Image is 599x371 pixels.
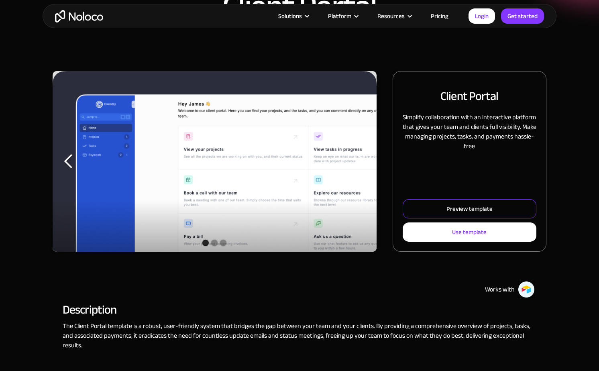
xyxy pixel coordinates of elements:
div: Show slide 1 of 3 [202,240,209,246]
div: Use template [452,227,487,237]
div: carousel [53,71,377,252]
div: Platform [318,11,367,21]
a: Get started [501,8,544,24]
img: Airtable [518,281,535,298]
div: next slide [344,71,377,252]
a: Login [469,8,495,24]
p: The Client Portal template is a robust, user-friendly system that bridges the gap between your te... [63,321,536,350]
p: Simplify collaboration with an interactive platform that gives your team and clients full visibil... [403,112,536,151]
div: Preview template [446,204,493,214]
div: previous slide [53,71,85,252]
p: ‍ [63,358,536,368]
div: Works with [485,285,515,294]
div: Resources [377,11,405,21]
a: Pricing [421,11,458,21]
div: Resources [367,11,421,21]
a: Preview template [403,199,536,218]
h2: Description [63,306,536,313]
div: Show slide 2 of 3 [211,240,218,246]
div: 1 of 3 [53,71,377,252]
a: home [55,10,103,22]
div: Solutions [268,11,318,21]
div: Solutions [278,11,302,21]
div: Show slide 3 of 3 [220,240,226,246]
h2: Client Portal [440,88,498,104]
div: Platform [328,11,351,21]
a: Use template [403,222,536,242]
